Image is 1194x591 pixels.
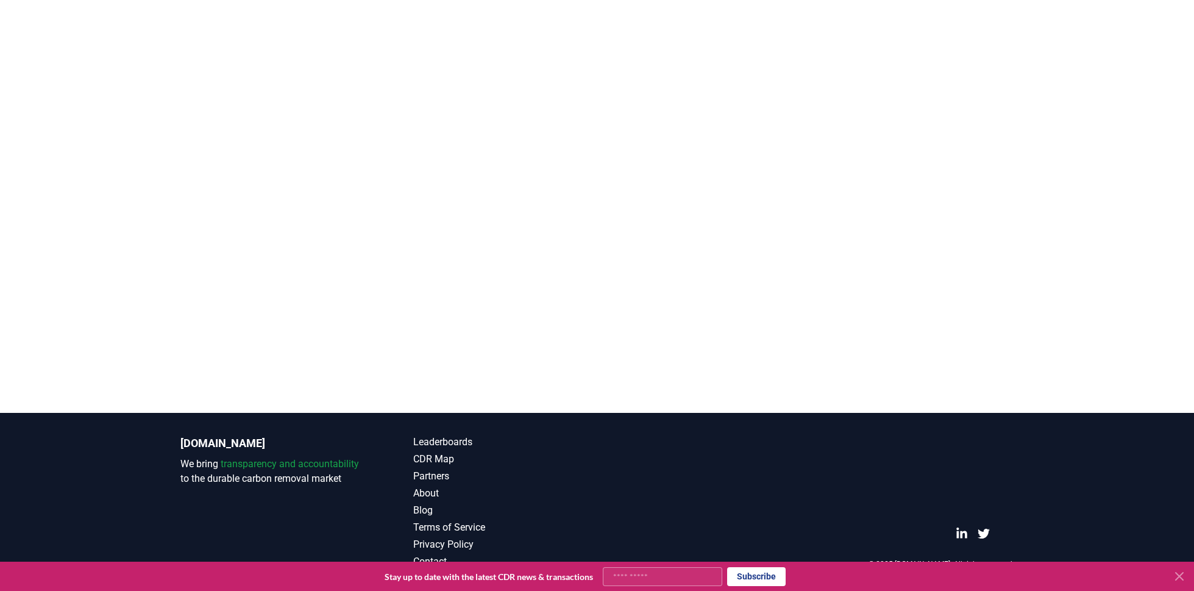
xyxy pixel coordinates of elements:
a: Contact [413,554,597,569]
span: transparency and accountability [221,458,359,470]
p: We bring to the durable carbon removal market [180,457,364,486]
a: Terms of Service [413,520,597,535]
p: © 2025 [DOMAIN_NAME]. All rights reserved. [869,559,1014,569]
a: Privacy Policy [413,537,597,552]
a: Leaderboards [413,435,597,450]
a: Blog [413,503,597,518]
a: About [413,486,597,501]
a: Partners [413,469,597,484]
a: Twitter [978,528,990,540]
a: CDR Map [413,452,597,467]
a: LinkedIn [956,528,968,540]
p: [DOMAIN_NAME] [180,435,364,452]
